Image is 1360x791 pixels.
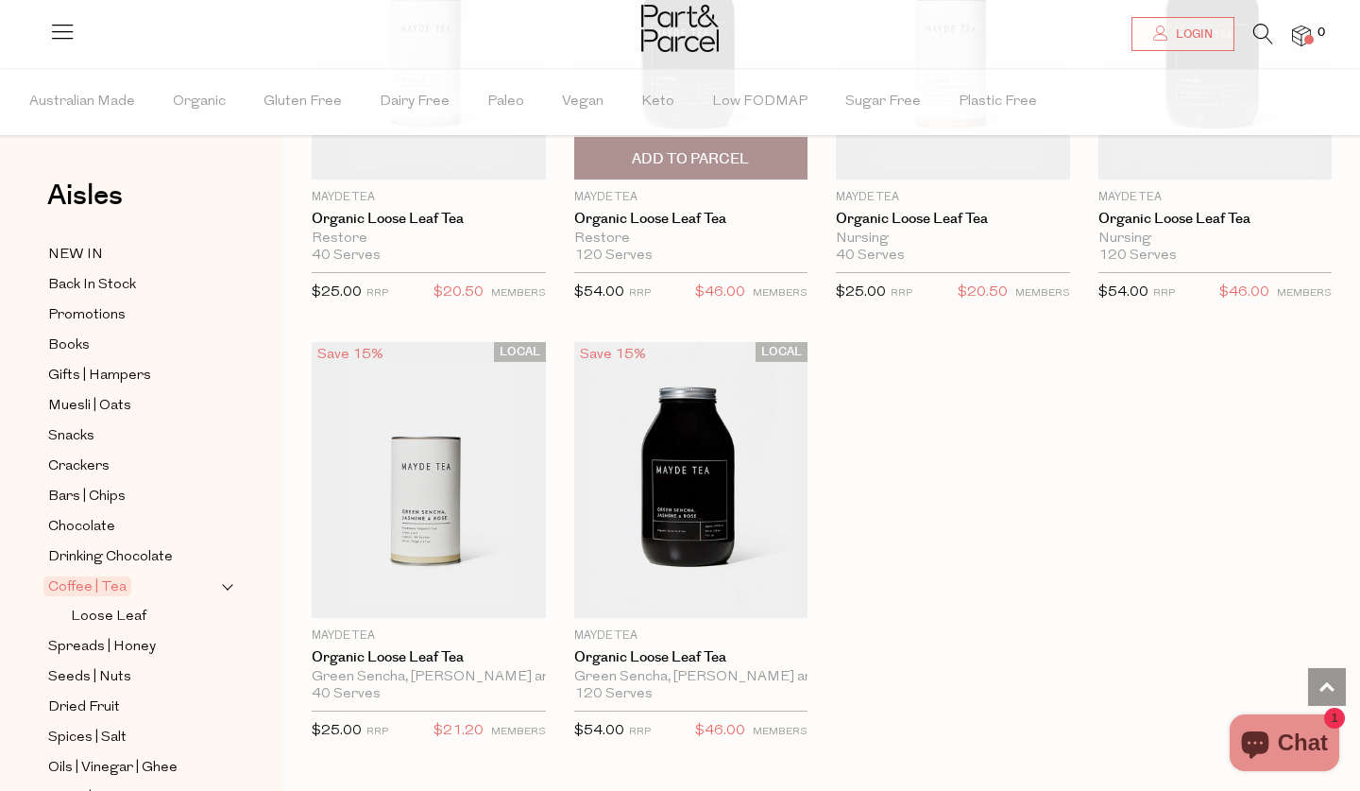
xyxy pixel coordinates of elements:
[48,696,220,719] a: Dried Fruit
[47,181,123,229] a: Aisles
[433,719,484,744] span: $21.20
[433,281,484,305] span: $20.50
[574,686,653,703] span: 120 Serves
[641,69,674,135] span: Keto
[312,211,546,228] a: Organic Loose Leaf Tea
[574,342,808,618] img: Organic Loose Leaf Tea
[1131,17,1234,51] a: Login
[380,69,450,135] span: Dairy Free
[71,606,146,628] span: Loose Leaf
[48,727,127,749] span: Spices | Salt
[756,342,807,362] span: LOCAL
[48,516,115,539] span: Chocolate
[48,726,220,749] a: Spices | Salt
[836,248,905,265] span: 40 Serves
[1313,25,1330,42] span: 0
[312,189,546,206] p: Mayde Tea
[891,288,912,299] small: RRP
[312,231,546,248] div: Restore
[29,69,135,135] span: Australian Made
[574,285,624,300] span: $54.00
[48,424,220,448] a: Snacks
[753,727,807,737] small: MEMBERS
[48,666,131,689] span: Seeds | Nuts
[629,727,651,737] small: RRP
[312,342,546,618] img: Organic Loose Leaf Tea
[1171,26,1213,43] span: Login
[48,486,126,508] span: Bars | Chips
[562,69,603,135] span: Vegan
[48,756,220,780] a: Oils | Vinegar | Ghee
[836,189,1070,206] p: Mayde Tea
[836,285,886,300] span: $25.00
[958,281,1008,305] span: $20.50
[312,285,362,300] span: $25.00
[43,576,131,596] span: Coffee | Tea
[836,231,1070,248] div: Nursing
[48,696,120,719] span: Dried Fruit
[48,757,178,780] span: Oils | Vinegar | Ghee
[1098,285,1148,300] span: $54.00
[491,288,546,299] small: MEMBERS
[48,455,220,478] a: Crackers
[312,669,546,686] div: Green Sencha, [PERSON_NAME] and [PERSON_NAME]
[312,342,389,368] div: Save 15%
[695,719,745,744] span: $46.00
[1015,288,1070,299] small: MEMBERS
[1098,231,1333,248] div: Nursing
[629,288,651,299] small: RRP
[48,274,136,297] span: Back In Stock
[366,288,388,299] small: RRP
[48,335,90,357] span: Books
[491,727,546,737] small: MEMBERS
[632,149,749,169] span: Add To Parcel
[48,636,156,659] span: Spreads | Honey
[1219,281,1269,305] span: $46.00
[312,649,546,666] a: Organic Loose Leaf Tea
[574,211,808,228] a: Organic Loose Leaf Tea
[494,342,546,362] span: LOCAL
[574,231,808,248] div: Restore
[574,669,808,686] div: Green Sencha, [PERSON_NAME] and [PERSON_NAME]
[48,635,220,659] a: Spreads | Honey
[574,342,652,368] div: Save 15%
[71,605,220,628] a: Loose Leaf
[47,175,123,216] span: Aisles
[48,243,220,267] a: NEW IN
[48,394,220,418] a: Muesli | Oats
[48,304,126,327] span: Promotions
[695,281,745,305] span: $46.00
[48,244,103,267] span: NEW IN
[574,649,808,666] a: Organic Loose Leaf Tea
[48,485,220,508] a: Bars | Chips
[574,628,808,645] p: Mayde Tea
[48,364,220,387] a: Gifts | Hampers
[487,69,524,135] span: Paleo
[959,69,1037,135] span: Plastic Free
[48,545,220,569] a: Drinking Chocolate
[1153,288,1175,299] small: RRP
[366,727,388,737] small: RRP
[48,365,151,387] span: Gifts | Hampers
[1224,714,1345,776] inbox-online-store-chat: Shopify online store chat
[48,456,110,478] span: Crackers
[312,628,546,645] p: Mayde Tea
[574,189,808,206] p: Mayde Tea
[845,69,921,135] span: Sugar Free
[574,724,624,738] span: $54.00
[48,576,220,598] a: Coffee | Tea
[48,425,94,448] span: Snacks
[221,576,234,598] button: Expand/Collapse Coffee | Tea
[1098,189,1333,206] p: Mayde Tea
[263,69,342,135] span: Gluten Free
[48,665,220,689] a: Seeds | Nuts
[574,137,808,180] button: Add To Parcel
[48,515,220,539] a: Chocolate
[48,334,220,357] a: Books
[312,248,381,265] span: 40 Serves
[48,273,220,297] a: Back In Stock
[641,5,719,52] img: Part&Parcel
[312,724,362,738] span: $25.00
[48,303,220,327] a: Promotions
[753,288,807,299] small: MEMBERS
